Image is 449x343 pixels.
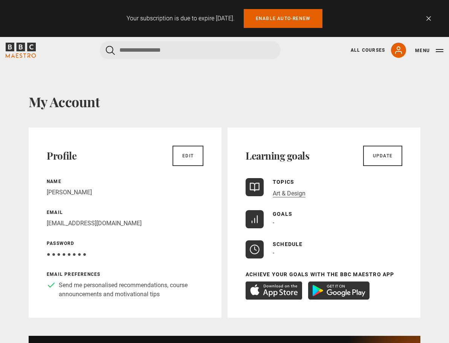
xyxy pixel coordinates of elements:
[127,14,235,23] p: Your subscription is due to expire [DATE].
[47,251,86,258] span: ● ● ● ● ● ● ● ●
[246,271,402,278] p: Achieve your goals with the BBC Maestro App
[47,209,203,216] p: Email
[244,9,322,28] a: Enable auto-renew
[273,190,305,197] a: Art & Design
[47,240,203,247] p: Password
[47,271,203,278] p: Email preferences
[273,249,274,256] span: -
[273,178,305,186] p: Topics
[351,47,385,54] a: All Courses
[47,178,203,185] p: Name
[246,150,309,162] h2: Learning goals
[6,43,36,58] svg: BBC Maestro
[415,47,443,54] button: Toggle navigation
[273,210,292,218] p: Goals
[100,41,281,59] input: Search
[29,94,420,109] h1: My Account
[47,188,203,197] p: [PERSON_NAME]
[106,46,115,55] button: Submit the search query
[47,150,76,162] h2: Profile
[363,146,402,166] a: Update
[273,219,274,226] span: -
[59,281,203,299] p: Send me personalised recommendations, course announcements and motivational tips
[47,219,203,228] p: [EMAIL_ADDRESS][DOMAIN_NAME]
[273,240,303,248] p: Schedule
[173,146,203,166] a: Edit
